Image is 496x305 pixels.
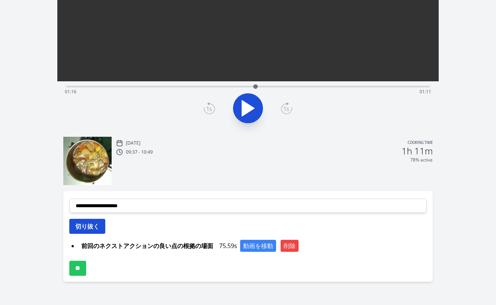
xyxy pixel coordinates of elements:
[281,240,299,252] button: 削除
[78,240,427,252] div: 75.59s
[410,157,433,163] p: 78% active
[126,149,153,155] p: 09:37 - 10:49
[78,240,216,252] span: 前回のネクストアクションの良い点の根拠の場面
[126,140,140,146] p: [DATE]
[240,240,276,252] button: 動画を移動
[65,88,76,95] span: 01:16
[420,88,431,95] span: 01:11
[63,137,112,185] img: 250905003830_thumb.jpeg
[402,147,433,155] h2: 1h 11m
[408,140,433,147] p: Cooking time
[69,219,105,234] button: 切り抜く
